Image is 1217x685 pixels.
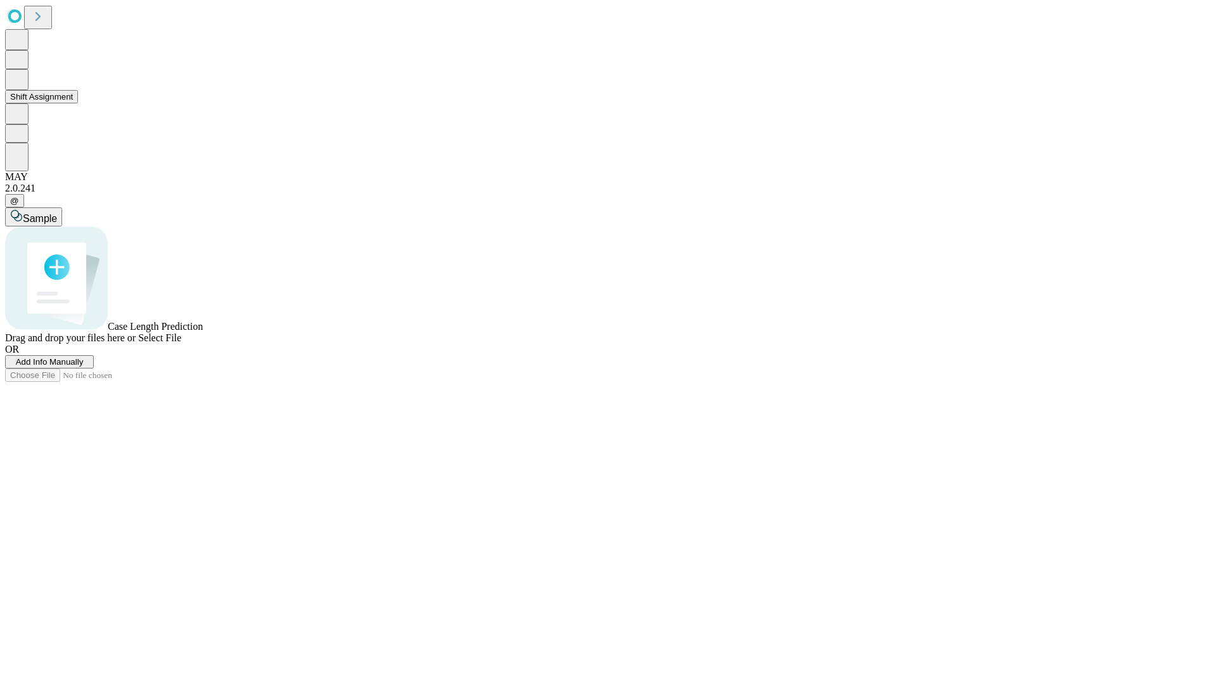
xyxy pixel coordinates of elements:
[5,344,19,355] span: OR
[23,213,57,224] span: Sample
[138,332,181,343] span: Select File
[108,321,203,332] span: Case Length Prediction
[5,183,1212,194] div: 2.0.241
[5,207,62,226] button: Sample
[5,194,24,207] button: @
[5,332,136,343] span: Drag and drop your files here or
[10,196,19,205] span: @
[5,355,94,369] button: Add Info Manually
[16,357,84,367] span: Add Info Manually
[5,90,78,103] button: Shift Assignment
[5,171,1212,183] div: MAY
